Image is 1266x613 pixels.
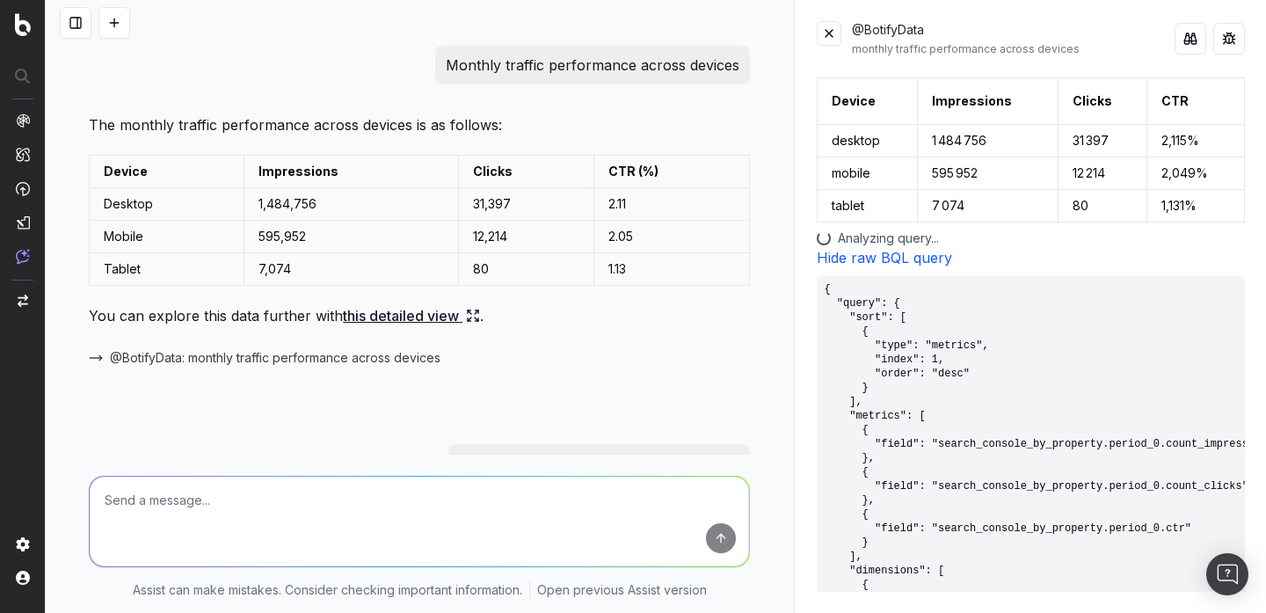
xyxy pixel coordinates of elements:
td: 12 214 [1059,157,1147,190]
img: My account [16,571,30,585]
td: CTR (%) [593,156,749,188]
td: Impressions [244,156,458,188]
img: Activation [16,181,30,196]
td: Device [90,156,244,188]
p: You can explore this data further with . [89,303,750,328]
td: 1 484 756 [918,125,1059,157]
td: 1,484,756 [244,188,458,221]
div: @BotifyData [852,21,1175,56]
td: 595,952 [244,221,458,253]
button: Impressions [932,92,1012,110]
div: Analyzing query... [817,230,1245,247]
button: Clicks [1073,92,1112,110]
img: Analytics [16,113,30,128]
img: Switch project [18,295,28,307]
button: Device [832,92,876,110]
td: Clicks [459,156,594,188]
td: Tablet [90,253,244,286]
a: Open previous Assist version [537,581,707,599]
td: 2,049% [1146,157,1244,190]
td: 2.11 [593,188,749,221]
td: desktop [818,125,918,157]
td: Desktop [90,188,244,221]
div: monthly traffic performance across devices [852,42,1175,56]
img: Intelligence [16,147,30,162]
img: Setting [16,537,30,551]
p: Monthly traffic performance across devices [446,53,739,77]
button: @BotifyData: monthly traffic performance across devices [89,349,462,367]
p: Traffic trends by branded vs non branded [459,451,739,476]
td: 1.13 [593,253,749,286]
td: 31 397 [1059,125,1147,157]
td: 595 952 [918,157,1059,190]
td: 2,115% [1146,125,1244,157]
td: 7 074 [918,190,1059,223]
button: CTR [1161,92,1189,110]
p: Assist can make mistakes. Consider checking important information. [133,581,522,599]
td: 80 [1059,190,1147,223]
a: this detailed view [343,303,480,328]
td: 2.05 [593,221,749,253]
td: 7,074 [244,253,458,286]
td: 80 [459,253,594,286]
td: tablet [818,190,918,223]
td: 31,397 [459,188,594,221]
img: Studio [16,215,30,230]
span: @BotifyData: monthly traffic performance across devices [110,349,440,367]
img: Botify logo [15,13,31,36]
td: mobile [818,157,918,190]
td: 12,214 [459,221,594,253]
td: Mobile [90,221,244,253]
p: The monthly traffic performance across devices is as follows: [89,113,750,137]
img: Assist [16,249,30,264]
div: Open Intercom Messenger [1206,553,1248,595]
td: 1,131% [1146,190,1244,223]
a: Hide raw BQL query [817,249,952,266]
